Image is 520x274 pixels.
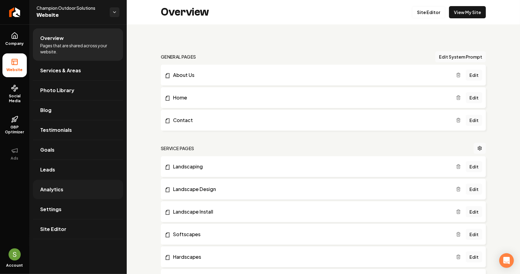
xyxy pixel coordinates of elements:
[33,100,123,120] a: Blog
[40,225,66,233] span: Site Editor
[40,34,64,42] span: Overview
[449,6,486,18] a: View My Site
[33,140,123,160] a: Goals
[466,92,482,103] a: Edit
[33,219,123,239] a: Site Editor
[33,81,123,100] a: Photo Library
[161,6,209,18] h2: Overview
[164,253,456,261] a: Hardscapes
[40,106,51,114] span: Blog
[33,160,123,179] a: Leads
[40,67,81,74] span: Services & Areas
[161,54,196,60] h2: general pages
[9,248,21,261] button: Open user button
[37,5,105,11] span: Champion Outdoor Solutions
[40,42,116,55] span: Pages that are shared across your website.
[412,6,445,18] a: Site Editor
[2,80,27,108] a: Social Media
[435,51,486,62] button: Edit System Prompt
[33,200,123,219] a: Settings
[40,186,63,193] span: Analytics
[40,126,72,134] span: Testimonials
[2,142,27,166] button: Ads
[499,253,514,268] div: Open Intercom Messenger
[33,180,123,199] a: Analytics
[164,186,456,193] a: Landscape Design
[466,161,482,172] a: Edit
[40,166,55,173] span: Leads
[4,67,25,72] span: Website
[37,11,105,20] span: Website
[3,41,27,46] span: Company
[164,231,456,238] a: Softscapes
[2,94,27,103] span: Social Media
[40,206,62,213] span: Settings
[164,71,456,79] a: About Us
[9,248,21,261] img: Sales Champion
[164,94,456,101] a: Home
[40,146,55,153] span: Goals
[2,111,27,139] a: GBP Optimizer
[9,7,20,17] img: Rebolt Logo
[2,125,27,135] span: GBP Optimizer
[33,120,123,140] a: Testimonials
[164,117,456,124] a: Contact
[466,70,482,81] a: Edit
[164,163,456,170] a: Landscaping
[33,61,123,80] a: Services & Areas
[466,184,482,195] a: Edit
[466,115,482,126] a: Edit
[466,251,482,262] a: Edit
[164,208,456,215] a: Landscape Install
[9,156,21,161] span: Ads
[466,229,482,240] a: Edit
[466,206,482,217] a: Edit
[2,27,27,51] a: Company
[40,87,74,94] span: Photo Library
[6,263,23,268] span: Account
[161,145,194,151] h2: Service Pages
